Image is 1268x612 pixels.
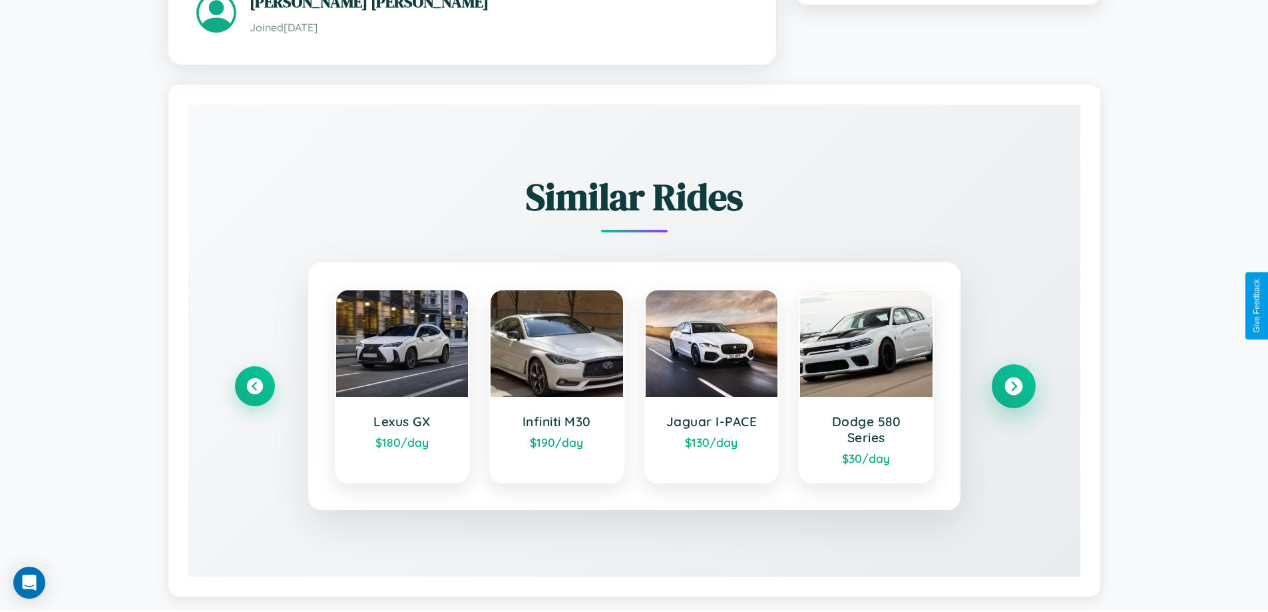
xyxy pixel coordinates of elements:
[1252,279,1261,333] div: Give Feedback
[813,451,919,465] div: $ 30 /day
[489,289,624,483] a: Infiniti M30$190/day
[13,567,45,599] div: Open Intercom Messenger
[644,289,779,483] a: Jaguar I-PACE$130/day
[335,289,470,483] a: Lexus GX$180/day
[799,289,934,483] a: Dodge 580 Series$30/day
[349,414,455,430] h3: Lexus GX
[235,171,1034,222] h2: Similar Rides
[504,435,610,450] div: $ 190 /day
[504,414,610,430] h3: Infiniti M30
[659,435,765,450] div: $ 130 /day
[250,18,748,37] p: Joined [DATE]
[349,435,455,450] div: $ 180 /day
[813,414,919,446] h3: Dodge 580 Series
[659,414,765,430] h3: Jaguar I-PACE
